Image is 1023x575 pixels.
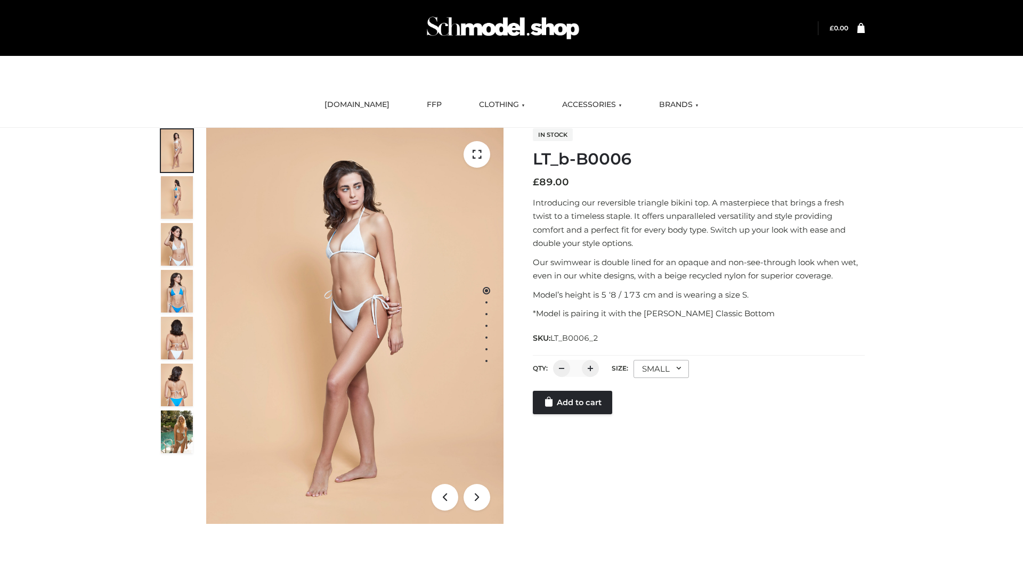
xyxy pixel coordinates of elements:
[830,24,848,32] a: £0.00
[830,24,834,32] span: £
[161,410,193,453] img: Arieltop_CloudNine_AzureSky2.jpg
[533,364,548,372] label: QTY:
[550,333,598,343] span: LT_B0006_2
[830,24,848,32] bdi: 0.00
[533,150,865,169] h1: LT_b-B0006
[533,256,865,283] p: Our swimwear is double lined for an opaque and non-see-through look when wet, even in our white d...
[651,93,707,117] a: BRANDS
[533,332,599,344] span: SKU:
[533,391,612,414] a: Add to cart
[419,93,450,117] a: FFP
[533,288,865,302] p: Model’s height is 5 ‘8 / 173 cm and is wearing a size S.
[533,128,573,141] span: In stock
[533,307,865,321] p: *Model is pairing it with the [PERSON_NAME] Classic Bottom
[471,93,533,117] a: CLOTHING
[533,176,569,188] bdi: 89.00
[161,364,193,406] img: ArielClassicBikiniTop_CloudNine_AzureSky_OW114ECO_8-scaled.jpg
[612,364,628,372] label: Size:
[533,176,539,188] span: £
[161,270,193,313] img: ArielClassicBikiniTop_CloudNine_AzureSky_OW114ECO_4-scaled.jpg
[161,129,193,172] img: ArielClassicBikiniTop_CloudNine_AzureSky_OW114ECO_1-scaled.jpg
[206,128,504,524] img: LT_b-B0006
[161,317,193,359] img: ArielClassicBikiniTop_CloudNine_AzureSky_OW114ECO_7-scaled.jpg
[634,360,689,378] div: SMALL
[423,7,583,49] img: Schmodel Admin 964
[161,176,193,219] img: ArielClassicBikiniTop_CloudNine_AzureSky_OW114ECO_2-scaled.jpg
[316,93,397,117] a: [DOMAIN_NAME]
[554,93,630,117] a: ACCESSORIES
[533,196,865,250] p: Introducing our reversible triangle bikini top. A masterpiece that brings a fresh twist to a time...
[161,223,193,266] img: ArielClassicBikiniTop_CloudNine_AzureSky_OW114ECO_3-scaled.jpg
